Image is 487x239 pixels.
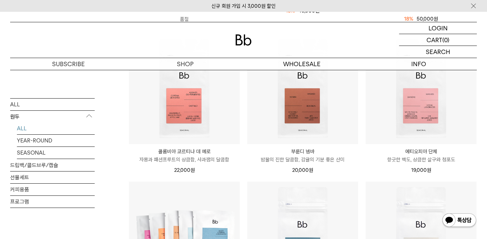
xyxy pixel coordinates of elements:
img: 에티오피아 단체 [366,33,477,144]
a: 커피용품 [10,183,95,195]
a: 프로그램 [10,195,95,207]
a: LOGIN [399,22,477,34]
span: 원 [427,167,431,173]
a: 콜롬비아 코르티나 데 예로 자몽과 패션프루트의 상큼함, 사과잼의 달콤함 [129,148,240,164]
p: LOGIN [428,22,448,34]
img: 카카오톡 채널 1:1 채팅 버튼 [442,213,477,229]
a: 신규 회원 가입 시 3,000원 할인 [211,3,276,9]
p: CART [426,34,442,46]
a: 선물세트 [10,171,95,183]
p: 향긋한 백도, 상큼한 살구와 청포도 [366,156,477,164]
a: 드립백/콜드브루/캡슐 [10,159,95,171]
p: 원두 [10,110,95,123]
p: 자몽과 패션프루트의 상큼함, 사과잼의 달콤함 [129,156,240,164]
a: 에티오피아 단체 향긋한 백도, 상큼한 살구와 청포도 [366,148,477,164]
span: 22,000 [174,167,195,173]
p: 에티오피아 단체 [366,148,477,156]
a: YEAR-ROUND [17,134,95,146]
p: WHOLESALE [243,58,360,70]
span: 19,000 [411,167,431,173]
p: INFO [360,58,477,70]
a: ALL [10,98,95,110]
p: 부룬디 넴바 [247,148,358,156]
p: 콜롬비아 코르티나 데 예로 [129,148,240,156]
img: 콜롬비아 코르티나 데 예로 [129,33,240,144]
p: (0) [442,34,449,46]
span: 원 [190,167,195,173]
a: SEASONAL [17,147,95,158]
p: SEARCH [426,46,450,58]
a: CART (0) [399,34,477,46]
a: SHOP [127,58,243,70]
img: 부룬디 넴바 [247,33,358,144]
a: 부룬디 넴바 밤꿀의 진한 달콤함, 감귤의 기분 좋은 산미 [247,148,358,164]
span: 원 [309,167,313,173]
a: SUBSCRIBE [10,58,127,70]
img: 로고 [235,34,252,46]
p: 밤꿀의 진한 달콤함, 감귤의 기분 좋은 산미 [247,156,358,164]
a: ALL [17,122,95,134]
span: 20,000 [292,167,313,173]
